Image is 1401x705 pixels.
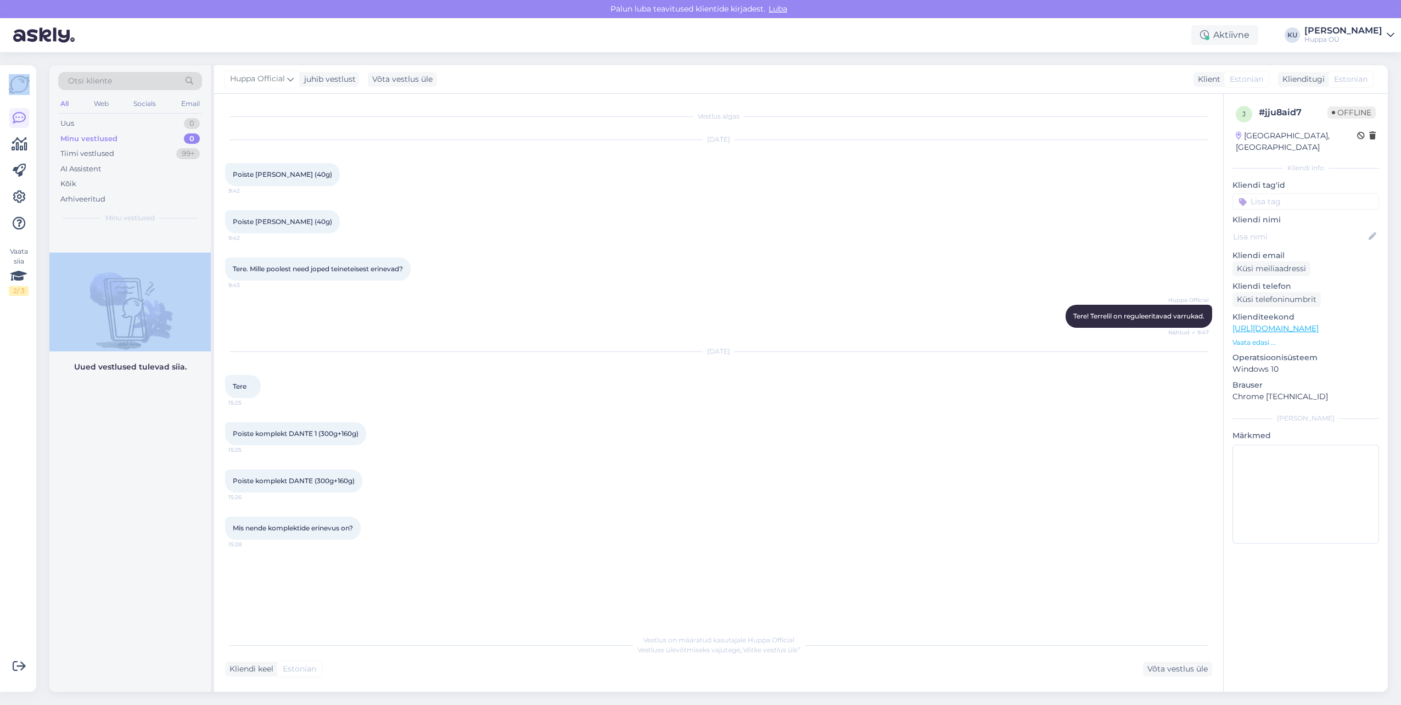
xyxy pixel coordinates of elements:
[1232,338,1379,348] p: Vaata edasi ...
[1230,74,1263,85] span: Estonian
[184,118,200,129] div: 0
[176,148,200,159] div: 99+
[58,97,71,111] div: All
[1233,231,1366,243] input: Lisa nimi
[228,234,270,242] span: 9:42
[1193,74,1220,85] div: Klient
[1168,296,1209,304] span: Huppa Official
[1285,27,1300,43] div: KU
[225,663,273,675] div: Kliendi keel
[74,361,187,373] p: Uued vestlused tulevad siia.
[1232,292,1321,307] div: Küsi telefoninumbrit
[233,265,403,273] span: Tere. Mille poolest need joped teineteisest erinevad?
[233,429,358,438] span: Poiste komplekt DANTE 1 (300g+160g)
[233,382,246,390] span: Tere
[1232,323,1319,333] a: [URL][DOMAIN_NAME]
[1304,35,1382,44] div: Huppa OÜ
[1191,25,1258,45] div: Aktiivne
[1232,391,1379,402] p: Chrome [TECHNICAL_ID]
[643,636,794,644] span: Vestlus on määratud kasutajale Huppa Official
[1232,363,1379,375] p: Windows 10
[9,74,30,95] img: Askly Logo
[637,646,800,654] span: Vestluse ülevõtmiseks vajutage
[1073,312,1204,320] span: Tere! Terrelil on reguleeritavad varrukad.
[233,170,332,178] span: Poiste [PERSON_NAME] (40g)
[233,524,353,532] span: Mis nende komplektide erinevus on?
[225,346,1212,356] div: [DATE]
[105,213,155,223] span: Minu vestlused
[283,663,316,675] span: Estonian
[228,493,270,501] span: 15:26
[300,74,356,85] div: juhib vestlust
[228,187,270,195] span: 9:42
[92,97,111,111] div: Web
[1232,163,1379,173] div: Kliendi info
[9,286,29,296] div: 2 / 3
[68,75,112,87] span: Otsi kliente
[60,148,114,159] div: Tiimi vestlused
[1168,328,1209,337] span: Nähtud ✓ 9:47
[233,477,355,485] span: Poiste komplekt DANTE (300g+160g)
[228,446,270,454] span: 15:25
[228,540,270,549] span: 15:28
[60,133,117,144] div: Minu vestlused
[225,111,1212,121] div: Vestlus algas
[1232,281,1379,292] p: Kliendi telefon
[225,135,1212,144] div: [DATE]
[184,133,200,144] div: 0
[1236,130,1357,153] div: [GEOGRAPHIC_DATA], [GEOGRAPHIC_DATA]
[230,73,285,85] span: Huppa Official
[368,72,437,87] div: Võta vestlus üle
[1232,430,1379,441] p: Märkmed
[1232,193,1379,210] input: Lisa tag
[1232,379,1379,391] p: Brauser
[1232,180,1379,191] p: Kliendi tag'id
[9,247,29,296] div: Vaata siia
[228,399,270,407] span: 15:25
[60,118,74,129] div: Uus
[765,4,791,14] span: Luba
[1304,26,1382,35] div: [PERSON_NAME]
[1278,74,1325,85] div: Klienditugi
[1232,250,1379,261] p: Kliendi email
[1327,107,1376,119] span: Offline
[233,217,332,226] span: Poiste [PERSON_NAME] (40g)
[1259,106,1327,119] div: # jju8aid7
[60,178,76,189] div: Kõik
[1304,26,1394,44] a: [PERSON_NAME]Huppa OÜ
[131,97,158,111] div: Socials
[1232,413,1379,423] div: [PERSON_NAME]
[179,97,202,111] div: Email
[1232,311,1379,323] p: Klienditeekond
[49,253,211,351] img: No chats
[60,164,101,175] div: AI Assistent
[740,646,800,654] i: „Võtke vestlus üle”
[1242,110,1246,118] span: j
[1232,261,1310,276] div: Küsi meiliaadressi
[1232,352,1379,363] p: Operatsioonisüsteem
[1334,74,1368,85] span: Estonian
[1143,662,1212,676] div: Võta vestlus üle
[228,281,270,289] span: 9:43
[60,194,105,205] div: Arhiveeritud
[1232,214,1379,226] p: Kliendi nimi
